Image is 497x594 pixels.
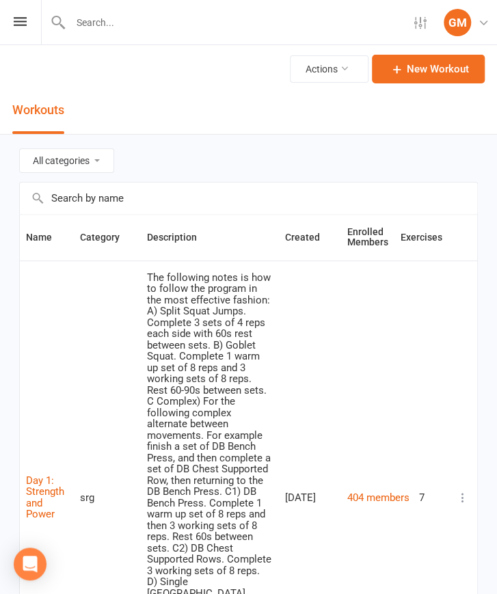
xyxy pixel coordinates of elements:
input: Search... [66,13,397,32]
a: New Workout [372,55,485,83]
a: 404 members [347,491,409,504]
button: Name [26,229,67,245]
button: Actions [290,55,368,83]
span: 7 [401,492,425,504]
button: Description [147,229,212,245]
a: Day 1: Strength and Power [26,474,64,521]
span: Description [147,232,212,243]
span: Category [80,232,135,243]
input: Search by name [20,183,477,214]
span: Name [26,232,67,243]
div: srg [80,492,135,504]
div: Open Intercom Messenger [14,548,46,580]
button: Category [80,229,135,245]
th: Enrolled Members [341,215,394,260]
button: Created [285,229,335,245]
span: Created [285,232,335,243]
div: GM [444,9,471,36]
button: Workouts [12,87,64,134]
th: Exercises [394,215,448,260]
